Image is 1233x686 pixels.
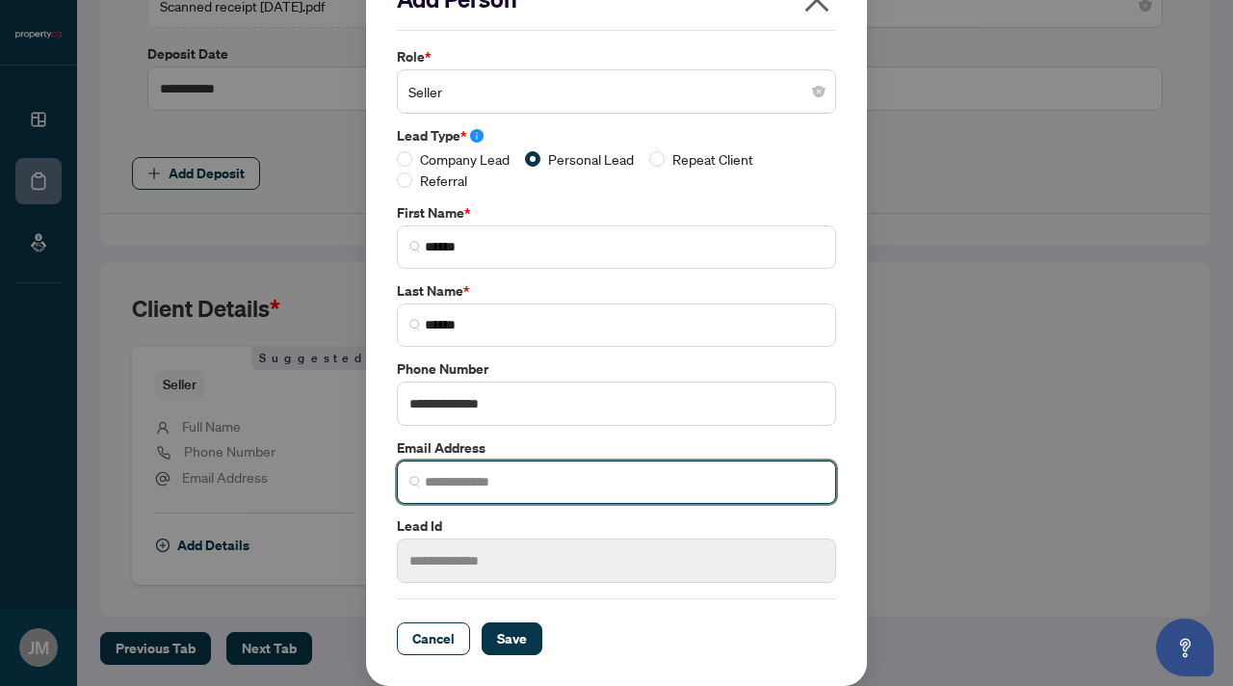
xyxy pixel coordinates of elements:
span: Repeat Client [665,148,761,170]
label: Last Name [397,280,836,302]
label: Lead Type [397,125,836,146]
span: Personal Lead [540,148,642,170]
img: search_icon [409,241,421,252]
button: Open asap [1156,619,1214,676]
span: Cancel [412,623,455,654]
span: close-circle [813,86,825,97]
label: Phone Number [397,358,836,380]
span: Company Lead [412,148,517,170]
img: search_icon [409,476,421,488]
span: Referral [412,170,475,191]
label: First Name [397,202,836,224]
img: search_icon [409,319,421,330]
button: Cancel [397,622,470,655]
label: Lead Id [397,515,836,537]
span: info-circle [470,129,484,143]
label: Email Address [397,437,836,459]
label: Role [397,46,836,67]
span: Seller [408,73,825,110]
button: Save [482,622,542,655]
span: Save [497,623,527,654]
